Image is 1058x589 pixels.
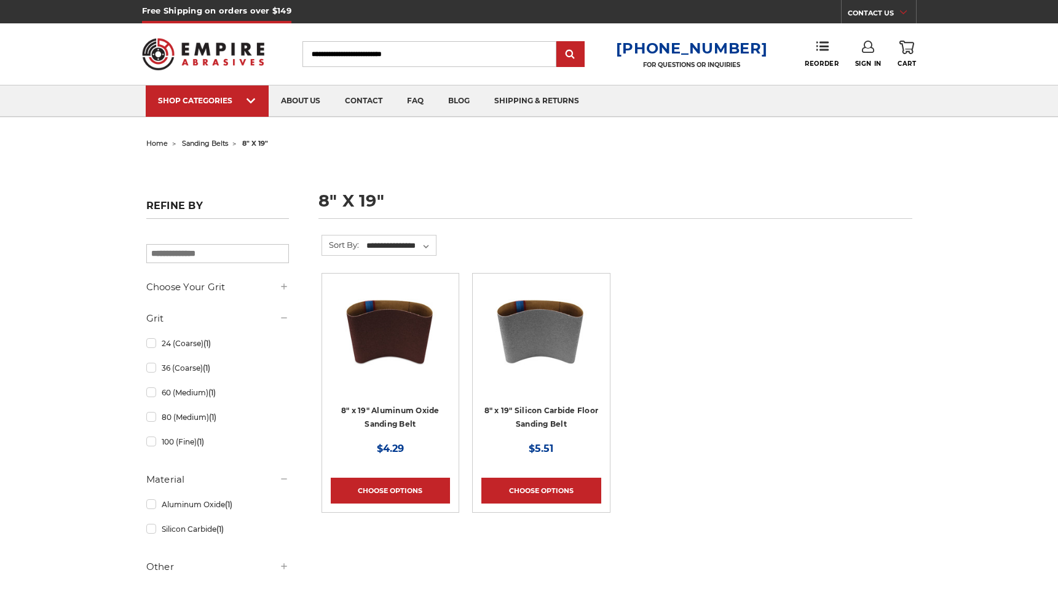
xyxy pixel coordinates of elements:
[377,443,404,454] span: $4.29
[242,139,268,148] span: 8" x 19"
[331,282,450,401] a: aluminum oxide 8x19 sanding belt
[855,60,882,68] span: Sign In
[482,85,591,117] a: shipping & returns
[203,363,210,373] span: (1)
[492,282,590,381] img: 7-7-8" x 29-1-2 " Silicon Carbide belt for aggressive sanding on concrete and hardwood floors as ...
[146,139,168,148] a: home
[142,30,265,78] img: Empire Abrasives
[208,388,216,397] span: (1)
[146,382,289,403] a: 60 (Medium)
[146,357,289,379] a: 36 (Coarse)
[318,192,912,219] h1: 8" x 19"
[365,237,436,255] select: Sort By:
[146,280,289,294] h5: Choose Your Grit
[146,472,289,487] h5: Material
[225,500,232,509] span: (1)
[146,406,289,428] a: 80 (Medium)
[481,478,601,504] a: Choose Options
[146,431,289,453] a: 100 (Fine)
[216,524,224,534] span: (1)
[484,406,599,429] a: 8" x 19" Silicon Carbide Floor Sanding Belt
[616,39,767,57] a: [PHONE_NUMBER]
[146,559,289,574] h5: Other
[146,333,289,354] a: 24 (Coarse)
[341,282,440,381] img: aluminum oxide 8x19 sanding belt
[333,85,395,117] a: contact
[182,139,228,148] a: sanding belts
[331,478,450,504] a: Choose Options
[158,96,256,105] div: SHOP CATEGORIES
[269,85,333,117] a: about us
[395,85,436,117] a: faq
[436,85,482,117] a: blog
[558,42,583,67] input: Submit
[616,61,767,69] p: FOR QUESTIONS OR INQUIRIES
[197,437,204,446] span: (1)
[146,200,289,219] h5: Refine by
[146,494,289,515] a: Aluminum Oxide
[481,282,601,401] a: 7-7-8" x 29-1-2 " Silicon Carbide belt for aggressive sanding on concrete and hardwood floors as ...
[805,60,839,68] span: Reorder
[322,235,359,254] label: Sort By:
[146,311,289,326] h5: Grit
[209,413,216,422] span: (1)
[898,41,916,68] a: Cart
[529,443,553,454] span: $5.51
[898,60,916,68] span: Cart
[146,518,289,540] a: Silicon Carbide
[805,41,839,67] a: Reorder
[341,406,440,429] a: 8" x 19" Aluminum Oxide Sanding Belt
[203,339,211,348] span: (1)
[848,6,916,23] a: CONTACT US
